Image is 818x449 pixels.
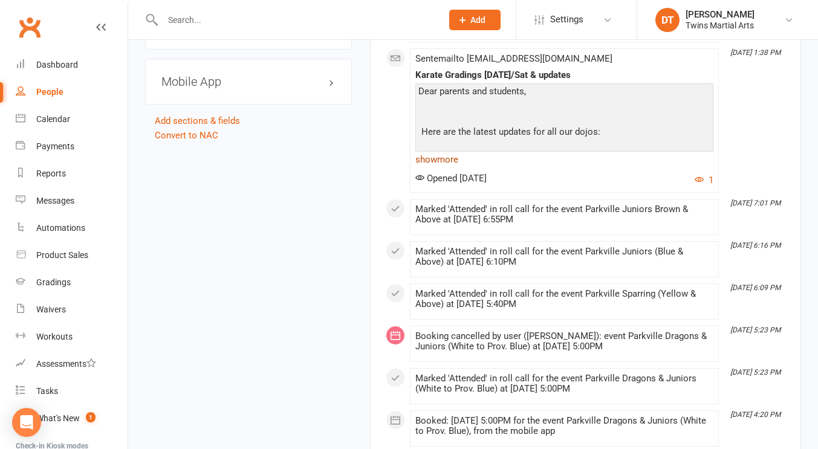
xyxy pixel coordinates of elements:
[36,87,63,97] div: People
[16,215,128,242] a: Automations
[730,241,781,250] i: [DATE] 6:16 PM
[655,8,680,32] div: DT
[16,269,128,296] a: Gradings
[16,106,128,133] a: Calendar
[36,277,71,287] div: Gradings
[415,416,713,436] div: Booked: [DATE] 5:00PM for the event Parkville Dragons & Juniors (White to Prov. Blue), from the m...
[730,199,781,207] i: [DATE] 7:01 PM
[730,368,781,376] i: [DATE] 5:23 PM
[415,204,713,225] div: Marked 'Attended' in roll call for the event Parkville Juniors Brown & Above at [DATE] 6:55PM
[449,10,501,30] button: Add
[730,283,781,292] i: [DATE] 6:09 PM
[16,133,128,160] a: Payments
[16,378,128,405] a: Tasks
[36,141,74,151] div: Payments
[415,373,713,394] div: Marked 'Attended' in roll call for the event Parkville Dragons & Juniors (White to Prov. Blue) at...
[36,196,74,205] div: Messages
[36,60,78,69] div: Dashboard
[686,20,755,31] div: Twins Martial Arts
[15,12,45,42] a: Clubworx
[36,114,70,124] div: Calendar
[16,242,128,269] a: Product Sales
[16,51,128,79] a: Dashboard
[695,173,713,187] button: 1
[415,289,713,309] div: Marked 'Attended' in roll call for the event Parkville Sparring (Yellow & Above) at [DATE] 5:40PM
[730,48,781,57] i: [DATE] 1:38 PM
[550,6,583,33] span: Settings
[415,173,487,184] span: Opened [DATE]
[730,326,781,334] i: [DATE] 5:23 PM
[16,160,128,187] a: Reports
[16,350,128,378] a: Assessments
[16,405,128,432] a: What's New1
[36,169,66,178] div: Reports
[155,130,218,141] a: Convert to NAC
[36,223,85,233] div: Automations
[36,305,66,314] div: Waivers
[415,70,713,80] div: Karate Gradings [DATE]/Sat & updates
[470,15,485,25] span: Add
[36,332,73,341] div: Workouts
[36,413,80,423] div: What's New
[418,124,710,142] p: Here are the latest updates for all our dojos:
[86,412,96,422] span: 1
[415,151,713,168] a: show more
[161,75,336,88] h3: Mobile App
[159,11,433,28] input: Search...
[36,386,58,396] div: Tasks
[16,79,128,106] a: People
[16,187,128,215] a: Messages
[155,115,240,126] a: Add sections & fields
[415,247,713,267] div: Marked 'Attended' in roll call for the event Parkville Juniors (Blue & Above) at [DATE] 6:10PM
[16,296,128,323] a: Waivers
[730,410,781,419] i: [DATE] 4:20 PM
[686,9,755,20] div: [PERSON_NAME]
[36,359,96,369] div: Assessments
[418,86,710,97] div: Dear parents and students,
[415,53,612,64] span: Sent email to [EMAIL_ADDRESS][DOMAIN_NAME]
[12,408,41,437] div: Open Intercom Messenger
[16,323,128,350] a: Workouts
[36,250,88,260] div: Product Sales
[415,331,713,352] div: Booking cancelled by user ([PERSON_NAME]): event Parkville Dragons & Juniors (White to Prov. Blue...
